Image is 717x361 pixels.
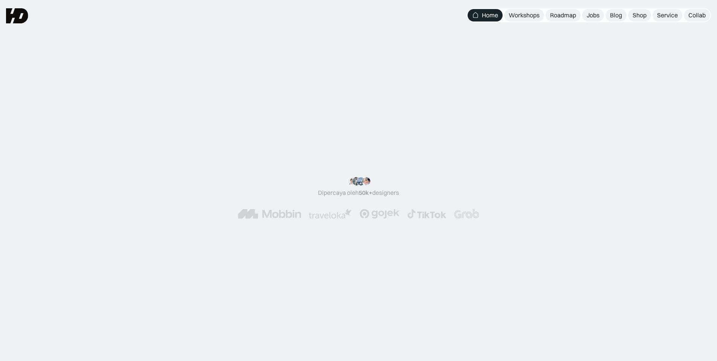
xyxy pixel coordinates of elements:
a: Shop [628,9,651,21]
div: Home [482,11,498,19]
div: Collab [688,11,706,19]
div: Roadmap [550,11,576,19]
a: Service [653,9,682,21]
a: Blog [605,9,627,21]
span: 50k+ [359,189,372,196]
div: Dipercaya oleh designers [318,189,399,197]
div: Service [657,11,678,19]
div: Shop [633,11,647,19]
a: Workshops [504,9,544,21]
div: Jobs [587,11,599,19]
div: Blog [610,11,622,19]
div: Workshops [509,11,540,19]
a: Roadmap [546,9,581,21]
a: Collab [684,9,710,21]
a: Jobs [582,9,604,21]
a: Home [468,9,503,21]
